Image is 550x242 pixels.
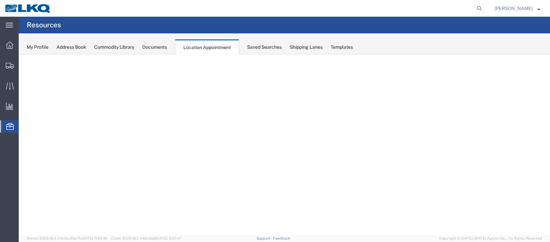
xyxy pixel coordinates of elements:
span: Server: 2025.16.0-21b0bc45e7b [27,236,108,240]
span: Christopher Sanchez [495,5,533,12]
span: Client: 2025.16.0-b4dc8a9 [111,236,182,240]
img: logo [5,3,51,13]
div: Saved Searches [247,44,282,51]
span: [DATE] 11:37:47 [156,236,182,240]
div: Templates [331,44,353,51]
div: My Profile [27,44,48,51]
span: Copyright © [DATE]-[DATE] Agistix Inc., All Rights Reserved [439,236,542,241]
a: Feedback [273,236,290,240]
div: Location Appointment [175,39,239,55]
h4: Resources [27,17,61,33]
a: Support [256,236,273,240]
iframe: FS Legacy Container [19,54,550,235]
button: [PERSON_NAME] [494,4,541,12]
div: Commodity Library [94,44,134,51]
div: Shipping Lanes [290,44,323,51]
span: [DATE] 11:54:36 [81,236,108,240]
div: Address Book [56,44,86,51]
div: Documents [142,44,167,51]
